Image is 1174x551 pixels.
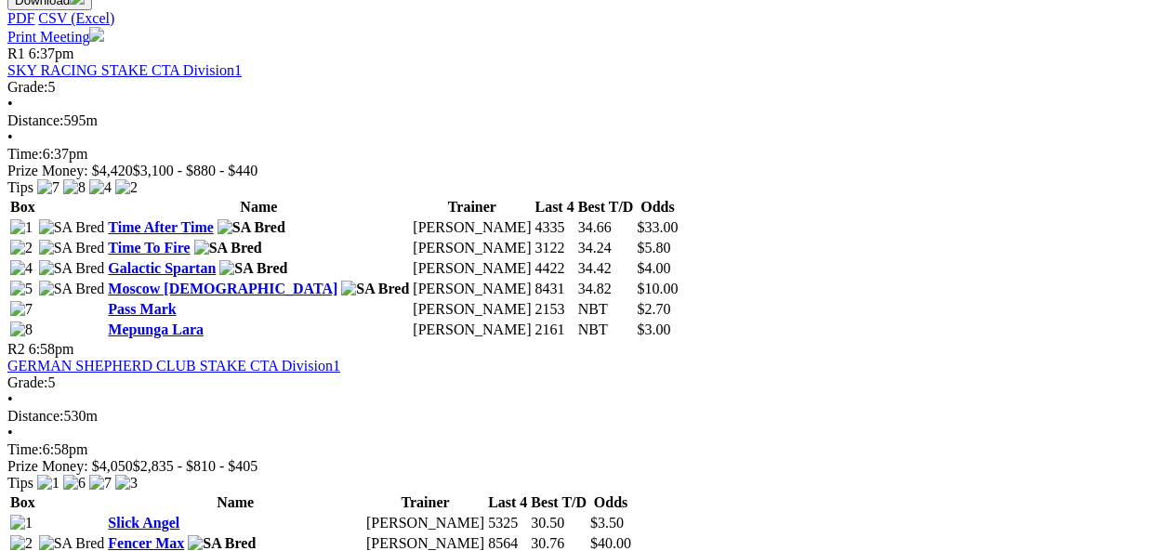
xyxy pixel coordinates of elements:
div: 5 [7,374,1167,391]
img: 6 [63,475,86,492]
a: CSV (Excel) [38,10,114,26]
a: Mepunga Lara [108,321,204,337]
td: 3122 [534,239,574,257]
td: 34.66 [577,218,635,237]
th: Trainer [365,493,485,512]
span: Distance: [7,112,63,128]
img: SA Bred [39,260,105,277]
img: 7 [37,179,59,196]
th: Last 4 [534,198,574,216]
span: Tips [7,475,33,491]
a: Pass Mark [108,301,176,317]
th: Trainer [412,198,532,216]
span: $33.00 [637,219,678,235]
img: 2 [10,240,33,256]
span: Time: [7,146,43,162]
img: 8 [10,321,33,338]
div: Prize Money: $4,050 [7,458,1167,475]
div: 5 [7,79,1167,96]
th: Name [107,198,410,216]
img: SA Bred [39,219,105,236]
td: NBT [577,300,635,319]
img: 7 [89,475,112,492]
span: $5.80 [637,240,670,256]
img: 1 [10,219,33,236]
a: Galactic Spartan [108,260,216,276]
span: $3,100 - $880 - $440 [133,163,258,178]
img: 4 [10,260,33,277]
span: $3.50 [590,515,624,531]
span: R2 [7,341,25,357]
td: 30.50 [530,514,587,532]
img: 2 [115,179,138,196]
div: Download [7,10,1167,27]
a: Time After Time [108,219,213,235]
td: 2153 [534,300,574,319]
span: Grade: [7,79,48,95]
td: [PERSON_NAME] [412,300,532,319]
span: $2.70 [637,301,670,317]
a: PDF [7,10,34,26]
td: [PERSON_NAME] [412,218,532,237]
img: 7 [10,301,33,318]
img: SA Bred [39,240,105,256]
span: $2,835 - $810 - $405 [133,458,258,474]
span: $10.00 [637,281,678,296]
span: Distance: [7,408,63,424]
td: 2161 [534,321,574,339]
td: 8431 [534,280,574,298]
div: 6:37pm [7,146,1167,163]
span: • [7,391,13,407]
img: 5 [10,281,33,297]
td: 34.82 [577,280,635,298]
img: SA Bred [194,240,262,256]
a: SKY RACING STAKE CTA Division1 [7,62,242,78]
span: Box [10,494,35,510]
img: SA Bred [218,219,285,236]
img: SA Bred [341,281,409,297]
div: 595m [7,112,1167,129]
img: SA Bred [219,260,287,277]
td: 34.42 [577,259,635,278]
td: 5325 [487,514,528,532]
span: • [7,129,13,145]
th: Odds [636,198,679,216]
span: R1 [7,46,25,61]
a: Fencer Max [108,535,184,551]
span: 6:58pm [29,341,74,357]
td: [PERSON_NAME] [412,280,532,298]
td: [PERSON_NAME] [365,514,485,532]
div: 530m [7,408,1167,425]
th: Odds [589,493,632,512]
div: 6:58pm [7,441,1167,458]
a: Slick Angel [108,515,179,531]
span: Time: [7,441,43,457]
td: [PERSON_NAME] [412,259,532,278]
th: Best T/D [577,198,635,216]
span: • [7,96,13,112]
th: Name [107,493,363,512]
img: 8 [63,179,86,196]
span: Grade: [7,374,48,390]
a: Time To Fire [108,240,190,256]
td: 34.24 [577,239,635,257]
img: printer.svg [89,27,104,42]
img: 3 [115,475,138,492]
span: $3.00 [637,321,670,337]
img: 4 [89,179,112,196]
a: Print Meeting [7,29,104,45]
span: $40.00 [590,535,631,551]
img: SA Bred [39,281,105,297]
td: [PERSON_NAME] [412,239,532,257]
a: GERMAN SHEPHERD CLUB STAKE CTA Division1 [7,358,340,374]
img: 1 [10,515,33,531]
a: Moscow [DEMOGRAPHIC_DATA] [108,281,337,296]
th: Best T/D [530,493,587,512]
td: 4422 [534,259,574,278]
td: NBT [577,321,635,339]
th: Last 4 [487,493,528,512]
div: Prize Money: $4,420 [7,163,1167,179]
td: 4335 [534,218,574,237]
td: [PERSON_NAME] [412,321,532,339]
span: $4.00 [637,260,670,276]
